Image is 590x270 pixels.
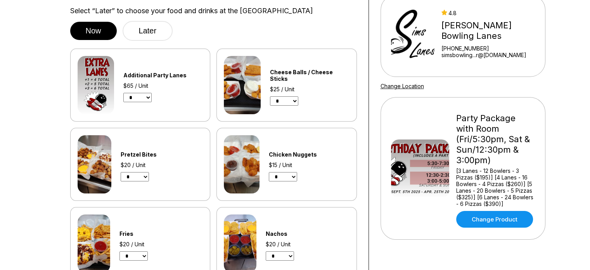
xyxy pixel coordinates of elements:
[456,113,535,165] div: Party Package with Room (Fri/5:30pm, Sat & Sun/12:30pm & 3:00pm)
[270,69,350,82] div: Cheese Balls / Cheese Sticks
[70,22,117,40] button: Now
[121,162,181,168] div: $20 / Unit
[224,135,260,193] img: Chicken Nuggets
[70,7,357,15] label: Select “Later” to choose your food and drinks at the [GEOGRAPHIC_DATA]
[123,21,173,41] button: Later
[441,10,541,16] div: 4.8
[119,230,173,237] div: Fries
[266,241,320,247] div: $20 / Unit
[381,83,424,89] a: Change Location
[123,72,203,78] div: Additional Party Lanes
[441,52,541,58] a: simsbowling...r@[DOMAIN_NAME]
[224,56,261,114] img: Cheese Balls / Cheese Sticks
[441,45,541,52] div: [PHONE_NUMBER]
[456,167,535,207] div: [3 Lanes - 12 Bowlers - 3 Pizzas ($195)] [4 Lanes - 16 Bowlers - 4 Pizzas ($260)] [5 Lanes - 20 B...
[270,86,350,92] div: $25 / Unit
[456,211,533,228] a: Change Product
[269,162,339,168] div: $15 / Unit
[123,82,203,89] div: $65 / Unit
[121,151,181,158] div: Pretzel Bites
[441,20,541,41] div: [PERSON_NAME] Bowling Lanes
[269,151,339,158] div: Chicken Nuggets
[78,135,111,193] img: Pretzel Bites
[119,241,173,247] div: $20 / Unit
[78,56,114,114] img: Additional Party Lanes
[266,230,320,237] div: Nachos
[391,139,449,198] img: Party Package with Room (Fri/5:30pm, Sat & Sun/12:30pm & 3:00pm)
[391,7,435,65] img: Sims Bowling Lanes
